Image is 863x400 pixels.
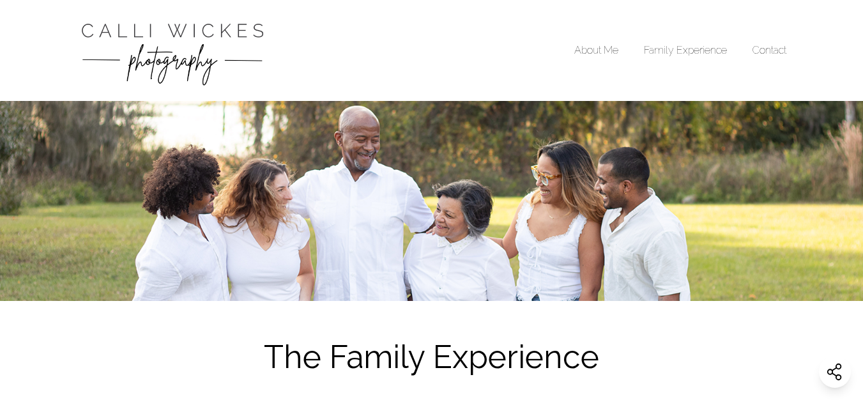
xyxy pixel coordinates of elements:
[574,44,618,56] a: About Me
[644,44,727,56] a: Family Experience
[819,356,851,388] button: Share this website
[752,44,786,56] a: Contact
[264,333,599,381] h1: The Family Experience
[77,13,268,88] a: Calli Wickes Photography Home Page
[77,13,268,88] img: Calli Wickes Photography Logo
